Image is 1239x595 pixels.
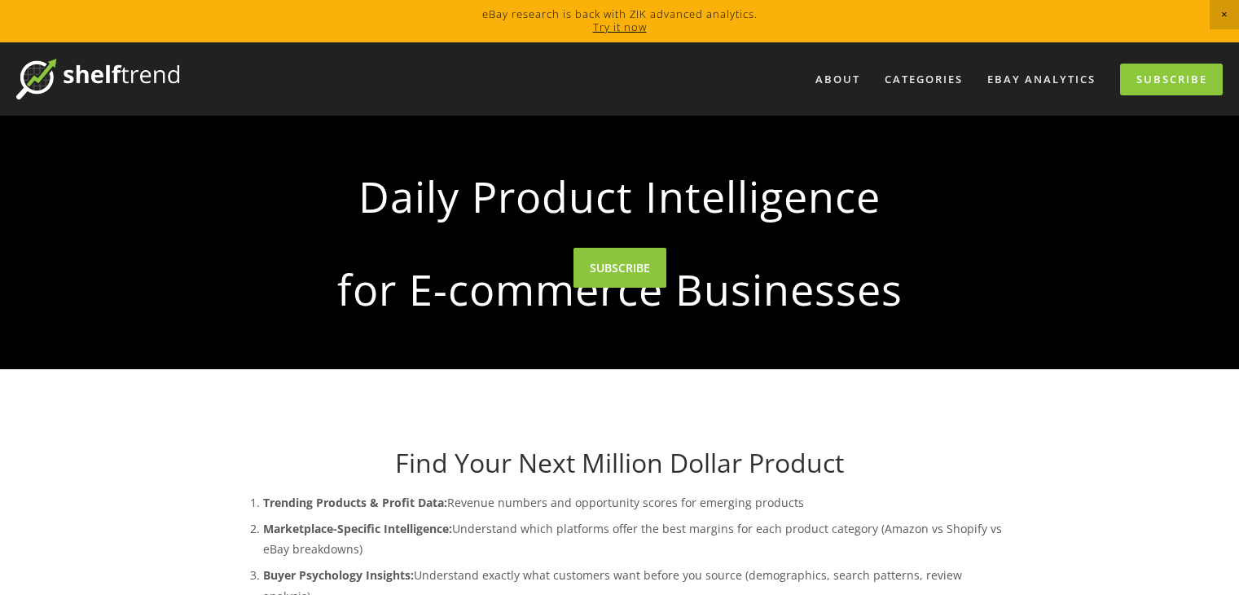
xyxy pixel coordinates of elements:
a: Subscribe [1120,64,1223,95]
h1: Find Your Next Million Dollar Product [231,447,1009,478]
div: Categories [874,66,973,93]
strong: for E-commerce Businesses [257,251,983,328]
p: Understand which platforms offer the best margins for each product category (Amazon vs Shopify vs... [263,518,1009,559]
strong: Daily Product Intelligence [257,158,983,235]
strong: Buyer Psychology Insights: [263,567,414,583]
a: eBay Analytics [977,66,1106,93]
strong: Marketplace-Specific Intelligence: [263,521,452,536]
a: SUBSCRIBE [573,248,666,288]
a: About [805,66,871,93]
strong: Trending Products & Profit Data: [263,495,447,510]
a: Try it now [593,20,647,34]
p: Revenue numbers and opportunity scores for emerging products [263,492,1009,513]
img: ShelfTrend [16,59,179,99]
